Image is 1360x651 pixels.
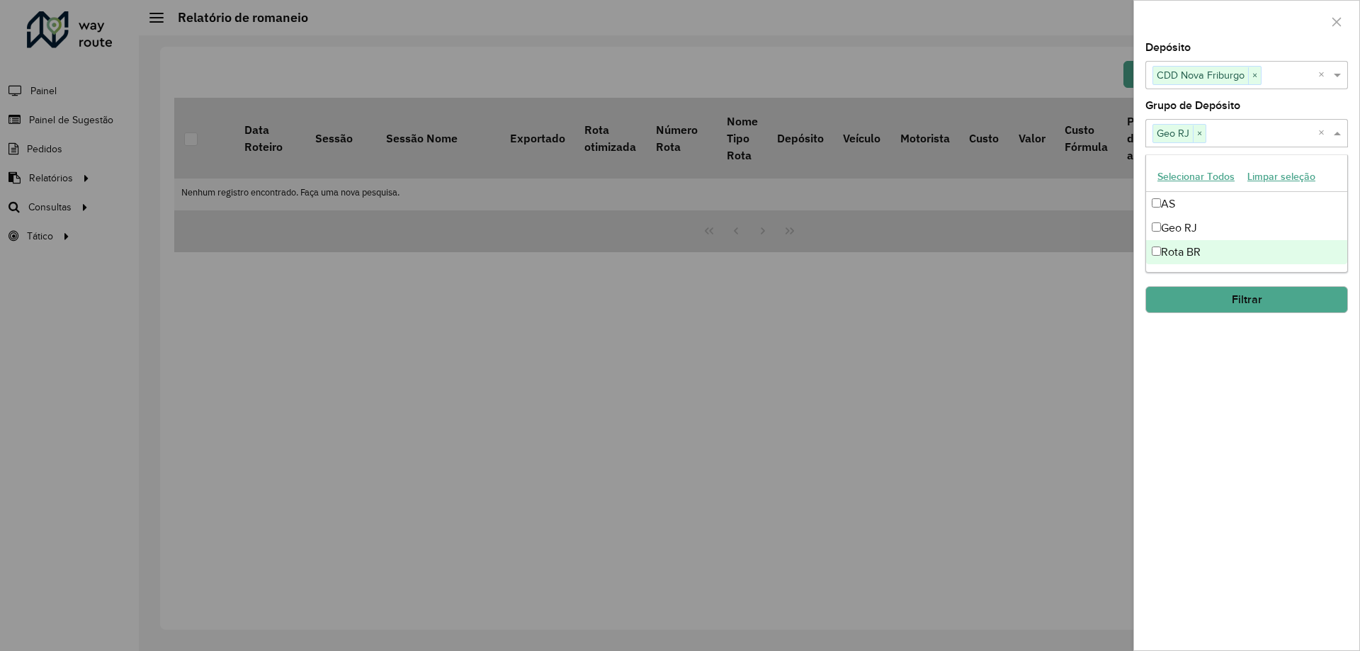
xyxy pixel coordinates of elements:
[1153,125,1193,142] span: Geo RJ
[1248,67,1261,84] span: ×
[1146,240,1347,264] div: Rota BR
[1146,192,1347,216] div: AS
[1145,39,1191,56] label: Depósito
[1318,67,1330,84] span: Clear all
[1151,166,1241,188] button: Selecionar Todos
[1146,216,1347,240] div: Geo RJ
[1145,286,1348,313] button: Filtrar
[1318,125,1330,142] span: Clear all
[1145,154,1348,273] ng-dropdown-panel: Options list
[1241,166,1322,188] button: Limpar seleção
[1153,67,1248,84] span: CDD Nova Friburgo
[1193,125,1206,142] span: ×
[1145,97,1240,114] label: Grupo de Depósito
